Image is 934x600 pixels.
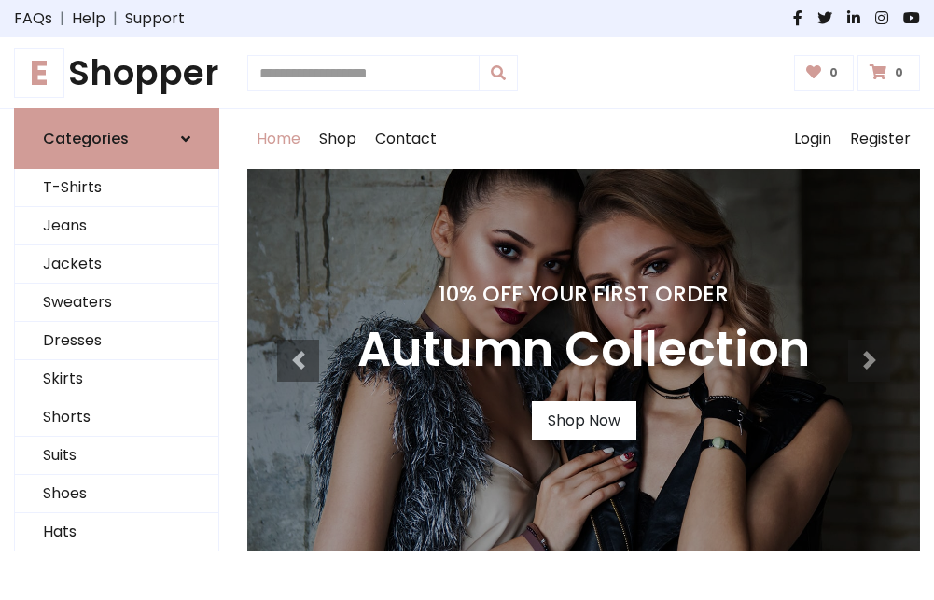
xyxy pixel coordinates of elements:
[15,245,218,284] a: Jackets
[15,513,218,551] a: Hats
[15,169,218,207] a: T-Shirts
[43,130,129,147] h6: Categories
[52,7,72,30] span: |
[857,55,920,91] a: 0
[15,360,218,398] a: Skirts
[794,55,855,91] a: 0
[15,398,218,437] a: Shorts
[125,7,185,30] a: Support
[14,48,64,98] span: E
[825,64,843,81] span: 0
[310,109,366,169] a: Shop
[532,401,636,440] a: Shop Now
[15,284,218,322] a: Sweaters
[14,7,52,30] a: FAQs
[841,109,920,169] a: Register
[14,108,219,169] a: Categories
[890,64,908,81] span: 0
[247,109,310,169] a: Home
[785,109,841,169] a: Login
[357,322,810,379] h3: Autumn Collection
[72,7,105,30] a: Help
[15,437,218,475] a: Suits
[105,7,125,30] span: |
[15,322,218,360] a: Dresses
[357,281,810,307] h4: 10% Off Your First Order
[14,52,219,93] h1: Shopper
[15,207,218,245] a: Jeans
[14,52,219,93] a: EShopper
[366,109,446,169] a: Contact
[15,475,218,513] a: Shoes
